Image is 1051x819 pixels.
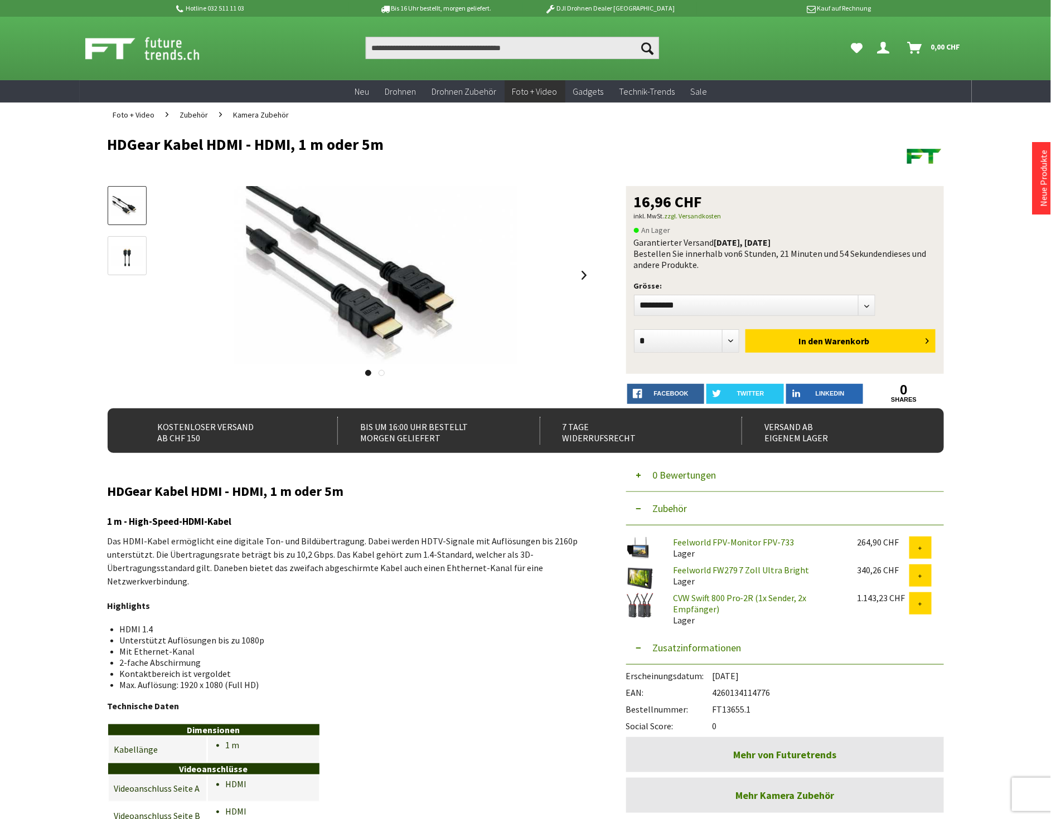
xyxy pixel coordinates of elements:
[626,665,944,681] div: [DATE]
[737,390,764,397] span: twitter
[865,384,943,396] a: 0
[865,396,943,403] a: shares
[634,209,936,223] p: inkl. MwSt.
[816,390,845,397] span: LinkedIn
[108,736,207,763] td: Kabellänge
[664,564,849,587] div: Lager
[745,329,936,353] button: In den Warenkorb
[626,715,944,732] div: 0
[234,186,517,364] img: HDGear Kabel HDMI - HDMI, 1 m oder 5m
[175,2,348,15] p: Hotline 032 511 11 03
[931,38,961,56] span: 0,00 CHF
[626,778,944,813] a: Mehr Kamera Zubehör
[111,196,143,217] img: Vorschau: HDGear Kabel HDMI - HDMI, 1 m oder 5m
[634,237,936,270] div: Garantierter Versand Bestellen Sie innerhalb von dieses und andere Produkte.
[627,384,705,404] a: facebook
[825,335,869,347] span: Warenkorb
[540,417,718,445] div: 7 Tage Widerrufsrecht
[228,103,295,127] a: Kamera Zubehör
[108,136,777,153] h1: HDGear Kabel HDMI - HDMI, 1 m oder 5m
[714,237,771,248] b: [DATE], [DATE]
[512,86,558,97] span: Foto + Video
[120,668,584,679] li: Kontaktbereich ist vergoldet
[742,417,919,445] div: Versand ab eigenem Lager
[673,564,810,576] a: Feelworld FW279 7 Zoll Ultra Bright
[634,223,671,237] span: An Lager
[739,248,888,259] span: 6 Stunden, 21 Minuten und 54 Sekunden
[664,537,849,559] div: Lager
[108,775,207,802] td: Videoanschluss Seite A
[626,704,713,715] span: Bestellnummer:
[626,720,713,732] span: Social Score:
[573,86,604,97] span: Gadgets
[858,564,909,576] div: 340,26 CHF
[366,37,659,59] input: Produkt, Marke, Kategorie, EAN, Artikelnummer…
[337,417,515,445] div: Bis um 16:00 Uhr bestellt Morgen geliefert
[673,592,807,615] a: CVW Swift 800 Pro-2R (1x Sender, 2x Empfänger)
[786,384,864,404] a: LinkedIn
[626,459,944,492] button: 0 Bewertungen
[505,80,565,103] a: Foto + Video
[108,534,593,588] p: Das HDMI-Kabel ermöglicht eine digitale Ton- und Bildübertragung. Dabei werden HDTV-Signale mit A...
[626,564,654,592] img: Feelworld FW279 7 Zoll Ultra Bright
[903,37,966,59] a: Warenkorb
[108,484,593,499] h2: HDGear Kabel HDMI - HDMI, 1 m oder 5m
[355,86,370,97] span: Neu
[180,110,209,120] span: Zubehör
[626,737,944,772] a: Mehr von Futuretrends
[636,37,659,59] button: Suchen
[226,806,304,817] li: HDMI
[135,417,313,445] div: Kostenloser Versand ab CHF 150
[626,537,654,559] img: Feelworld FPV-Monitor FPV-733
[432,86,497,97] span: Drohnen Zubehör
[858,537,909,548] div: 264,90 CHF
[565,80,612,103] a: Gadgets
[234,110,289,120] span: Kamera Zubehör
[673,537,795,548] a: Feelworld FPV-Monitor FPV-733
[665,212,721,220] a: zzgl. Versandkosten
[522,2,696,15] p: DJI Drohnen Dealer [GEOGRAPHIC_DATA]
[626,687,713,698] span: EAN:
[385,86,416,97] span: Drohnen
[108,724,319,735] th: Dimensionen
[612,80,683,103] a: Technik-Trends
[226,778,304,789] li: HDMI
[175,103,214,127] a: Zubehör
[626,492,944,525] button: Zubehör
[120,679,584,690] li: Max. Auflösung: 1920 x 1080 (Full HD)
[706,384,784,404] a: twitter
[697,2,871,15] p: Kauf auf Rechnung
[634,194,703,209] span: 16,96 CHF
[424,80,505,103] a: Drohnen Zubehör
[1038,150,1049,207] a: Neue Produkte
[120,646,584,657] li: Mit Ethernet-Kanal
[905,136,944,175] img: Futuretrends
[108,103,161,127] a: Foto + Video
[873,37,899,59] a: Dein Konto
[120,635,584,646] li: Unterstützt Auflösungen bis zu 1080p
[347,80,377,103] a: Neu
[664,592,849,626] div: Lager
[626,670,713,681] span: Erscheinungsdatum:
[108,700,180,711] strong: Technische Daten
[619,86,675,97] span: Technik-Trends
[683,80,715,103] a: Sale
[108,514,593,529] h3: 1 m - High-Speed-HDMI-Kabel
[377,80,424,103] a: Drohnen
[634,279,936,292] p: Grösse:
[120,657,584,668] li: 2-fache Abschirmung
[858,592,909,603] div: 1.143,23 CHF
[626,631,944,665] button: Zusatzinformationen
[348,2,522,15] p: Bis 16 Uhr bestellt, morgen geliefert.
[654,390,689,397] span: facebook
[798,335,823,347] span: In den
[108,763,319,774] th: Videoanschlüsse
[626,592,654,618] img: CVW Swift 800 Pro-2R (1x Sender, 2x Empfänger)
[85,35,224,62] img: Shop Futuretrends - zur Startseite wechseln
[226,739,304,750] li: 1 m
[846,37,869,59] a: Meine Favoriten
[691,86,708,97] span: Sale
[626,681,944,698] div: 4260134114776
[113,110,155,120] span: Foto + Video
[626,698,944,715] div: FT13655.1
